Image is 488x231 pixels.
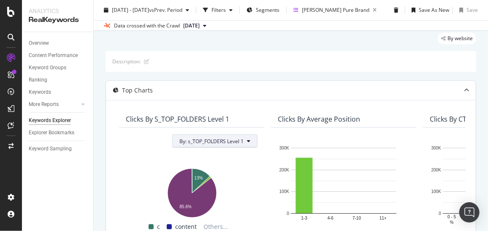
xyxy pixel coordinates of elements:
[29,51,78,60] div: Content Performance
[183,22,200,30] span: 2025 Aug. 11th
[439,211,441,216] text: 0
[29,100,59,109] div: More Reports
[459,202,480,223] div: Open Intercom Messenger
[279,168,290,172] text: 200K
[100,3,192,17] button: [DATE] - [DATE]vsPrev. Period
[243,3,283,17] button: Segments
[278,115,360,123] div: Clicks By Average Position
[456,3,478,17] button: Save
[29,128,74,137] div: Explorer Bookmarks
[466,6,478,14] div: Save
[29,63,87,72] a: Keyword Groups
[29,15,87,25] div: RealKeywords
[419,6,449,14] div: Save As New
[279,190,290,194] text: 100K
[29,51,87,60] a: Content Performance
[29,144,87,153] a: Keyword Sampling
[126,164,258,219] svg: A chart.
[279,146,290,150] text: 300K
[408,3,449,17] button: Save As New
[380,216,387,221] text: 11+
[149,6,182,14] span: vs Prev. Period
[352,216,361,221] text: 7-10
[29,128,87,137] a: Explorer Bookmarks
[194,176,203,180] text: 13%
[29,88,51,97] div: Keywords
[29,7,87,15] div: Analytics
[328,216,334,221] text: 4-6
[29,144,72,153] div: Keyword Sampling
[290,3,380,17] button: [PERSON_NAME] Pure Brand
[172,134,258,148] button: By: s_TOP_FOLDERS Level 1
[450,220,454,225] text: %
[29,63,66,72] div: Keyword Groups
[29,116,87,125] a: Keywords Explorer
[114,22,180,30] div: Data crossed with the Crawl
[29,39,87,48] a: Overview
[430,115,471,123] div: Clicks By CTR
[431,168,442,172] text: 200K
[112,58,141,65] div: Description:
[301,216,307,221] text: 1-3
[112,6,149,14] span: [DATE] - [DATE]
[29,76,87,84] a: Ranking
[302,6,369,14] div: [PERSON_NAME] Pure Brand
[126,115,229,123] div: Clicks By s_TOP_FOLDERS Level 1
[29,39,49,48] div: Overview
[431,190,442,194] text: 100K
[180,21,210,31] button: [DATE]
[438,33,476,44] div: legacy label
[122,86,153,95] div: Top Charts
[29,88,87,97] a: Keywords
[211,6,226,14] div: Filters
[179,205,191,209] text: 85.6%
[179,138,244,145] span: By: s_TOP_FOLDERS Level 1
[431,146,442,150] text: 300K
[29,76,47,84] div: Ranking
[287,211,289,216] text: 0
[29,116,71,125] div: Keywords Explorer
[256,6,279,14] span: Segments
[29,100,79,109] a: More Reports
[447,36,473,41] span: By website
[447,215,456,220] text: 0 - 5
[278,144,409,226] svg: A chart.
[200,3,236,17] button: Filters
